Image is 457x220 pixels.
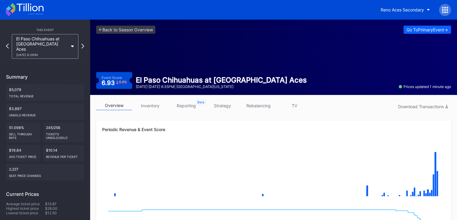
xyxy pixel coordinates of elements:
div: Current Prices [6,191,84,197]
div: [DATE] 6:35PM [16,53,68,57]
div: $19.84 [6,145,41,162]
div: Periodic Revenue & Event Score [102,127,445,132]
div: Total Revenue [9,92,81,98]
a: TV [276,101,312,110]
a: strategy [204,101,240,110]
div: Go To Primary Event -> [407,27,448,32]
div: Avg ticket price [9,152,38,159]
a: <-Back to Season Overview [96,26,155,34]
div: $28.00 [45,206,84,211]
div: Unsold Revenue [9,111,81,117]
div: $15.87 [45,202,84,206]
div: seat price changes [9,171,81,178]
div: 6.93 [102,80,127,86]
button: Go ToPrimaryEvent-> [404,26,451,34]
div: This Event [6,28,84,32]
div: Prices updated 1 minute ago [399,84,451,89]
div: Average ticket price [6,202,45,206]
div: 2,227 [6,164,84,181]
div: 8.6 % [119,80,127,84]
div: Summary [6,74,84,80]
div: Tickets Unsold/Sold [46,130,81,140]
div: El Paso Chihuahuas at [GEOGRAPHIC_DATA] Aces [16,36,68,57]
button: Download Transactions [395,102,451,111]
div: Reno Aces Secondary [381,7,424,12]
div: $3,887 [6,103,84,120]
div: Highest ticket price [6,206,45,211]
a: inventory [132,101,168,110]
div: Revenue per ticket [46,152,81,159]
a: reporting [168,101,204,110]
a: overview [96,101,132,110]
button: Reno Aces Secondary [376,4,434,15]
div: 51.098% [6,122,41,143]
a: rebalancing [240,101,276,110]
div: El Paso Chihuahuas at [GEOGRAPHIC_DATA] Aces [136,76,307,84]
div: 245/256 [43,122,84,143]
div: $12.50 [45,211,84,215]
div: Lowest ticket price [6,211,45,215]
div: Download Transactions [398,104,448,109]
div: $10.14 [43,145,84,162]
div: Event Score [102,75,122,80]
div: $5,079 [6,84,84,101]
svg: Chart title [102,143,445,203]
div: [DATE] [DATE] 6:35PM | [GEOGRAPHIC_DATA][US_STATE] [136,84,307,89]
div: Sell Through Rate [9,130,38,140]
